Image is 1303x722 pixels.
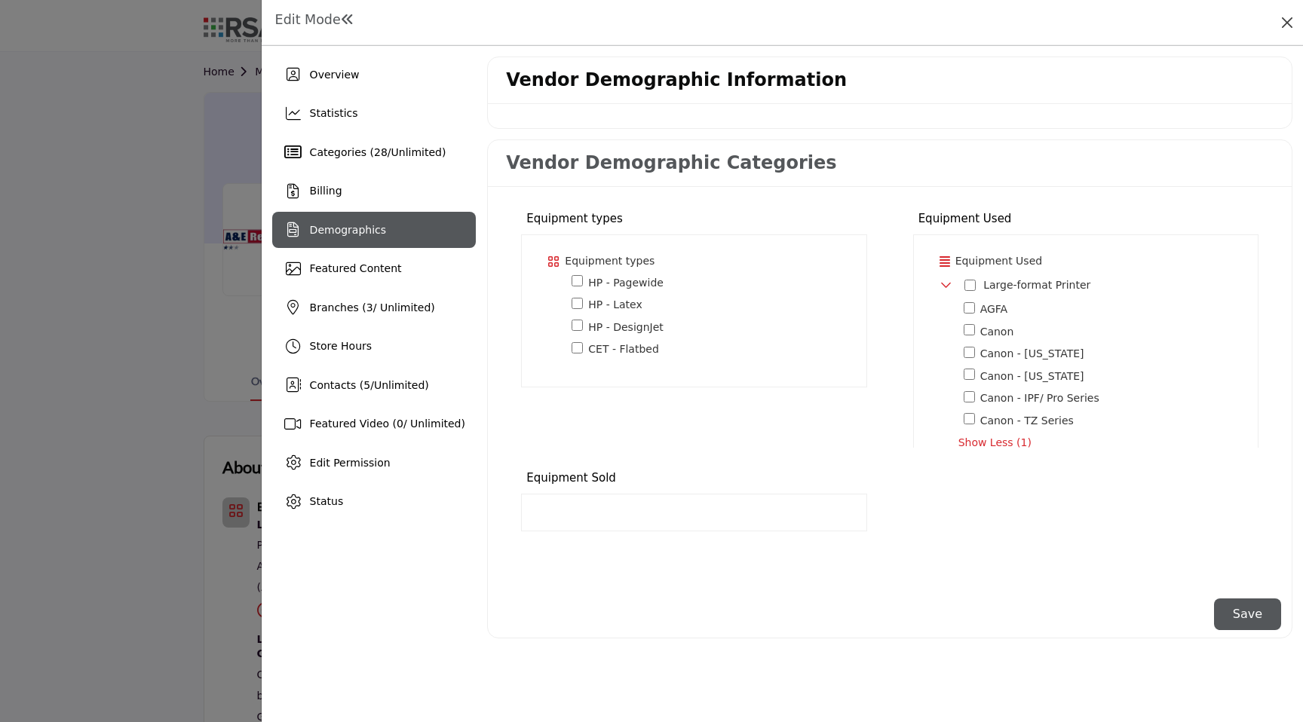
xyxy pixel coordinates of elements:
span: HP - DesignJet [588,320,664,335]
span: Edit Permission [310,457,391,469]
input: Select Canon - TZ Series [964,413,975,424]
button: Close [1277,12,1298,33]
span: Billing [310,185,342,197]
span: 28 [374,146,388,158]
input: Select HP - Pagewide [572,275,583,286]
span: Store Hours [310,340,372,352]
h2: Vendor Demographic Information [506,69,847,91]
p: Large-format Printer [983,277,1090,293]
span: AGFA [980,301,1008,317]
span: 3 [366,301,373,314]
span: Canon - [US_STATE] [980,346,1084,362]
span: Canon [980,324,1014,340]
span: Featured Video ( / Unlimited) [310,418,465,430]
div: Equipment types [526,210,623,228]
span: Canon - IPF/ Pro Series [980,390,1099,406]
div: Equipment Sold [526,470,616,487]
div: Toggle Category [940,277,952,294]
span: Featured Content [310,262,402,274]
span: Status [310,495,344,507]
div: Toggle Category [550,274,848,358]
p: Equipment Used [955,253,1043,269]
span: Unlimited [391,146,442,158]
input: Select Canon [964,324,975,335]
input: Select Large-format Printer [964,280,976,291]
input: Select CET - Flatbed [572,342,583,353]
span: Branches ( / Unlimited) [310,301,435,314]
input: Select Canon - Arizona [964,347,975,358]
input: Select HP - DesignJet [572,320,583,331]
div: Toggle Category [943,301,1240,451]
span: Statistics [310,107,358,119]
span: HP - Pagewide [588,275,664,291]
span: Show Less (1) [958,435,1240,451]
div: Toggle Category [983,277,1090,294]
span: CET - Flatbed [588,341,659,357]
span: Demographics [310,224,386,236]
span: Overview [310,69,360,81]
span: Canon - [US_STATE] [980,369,1084,384]
span: HP - Latex [588,297,642,313]
span: Categories ( / ) [310,146,446,158]
input: Select HP - Latex [572,298,583,309]
input: Select Canon - Colorado [964,369,975,380]
span: Contacts ( / ) [310,379,429,391]
h1: Edit Mode [275,12,354,28]
div: Equipment Used [918,210,1012,228]
input: Select AGFA [964,302,975,314]
p: Equipment types [565,253,655,269]
span: Canon - TZ Series [980,413,1074,429]
span: Unlimited [374,379,425,391]
h3: Vendor Demographic Categories [506,152,836,174]
input: Select Canon - IPF/ Pro Series [964,391,975,402]
span: 0 [397,418,403,430]
button: Save [1214,598,1281,630]
span: 5 [363,379,370,391]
